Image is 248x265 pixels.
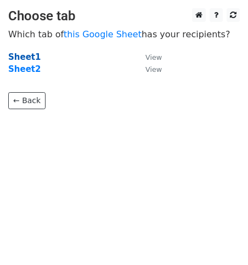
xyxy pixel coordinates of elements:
[8,29,240,40] p: Which tab of has your recipients?
[145,53,162,61] small: View
[8,8,240,24] h3: Choose tab
[134,52,162,62] a: View
[134,64,162,74] a: View
[8,92,46,109] a: ← Back
[64,29,142,40] a: this Google Sheet
[145,65,162,74] small: View
[193,212,248,265] iframe: Chat Widget
[8,52,41,62] a: Sheet1
[8,64,41,74] a: Sheet2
